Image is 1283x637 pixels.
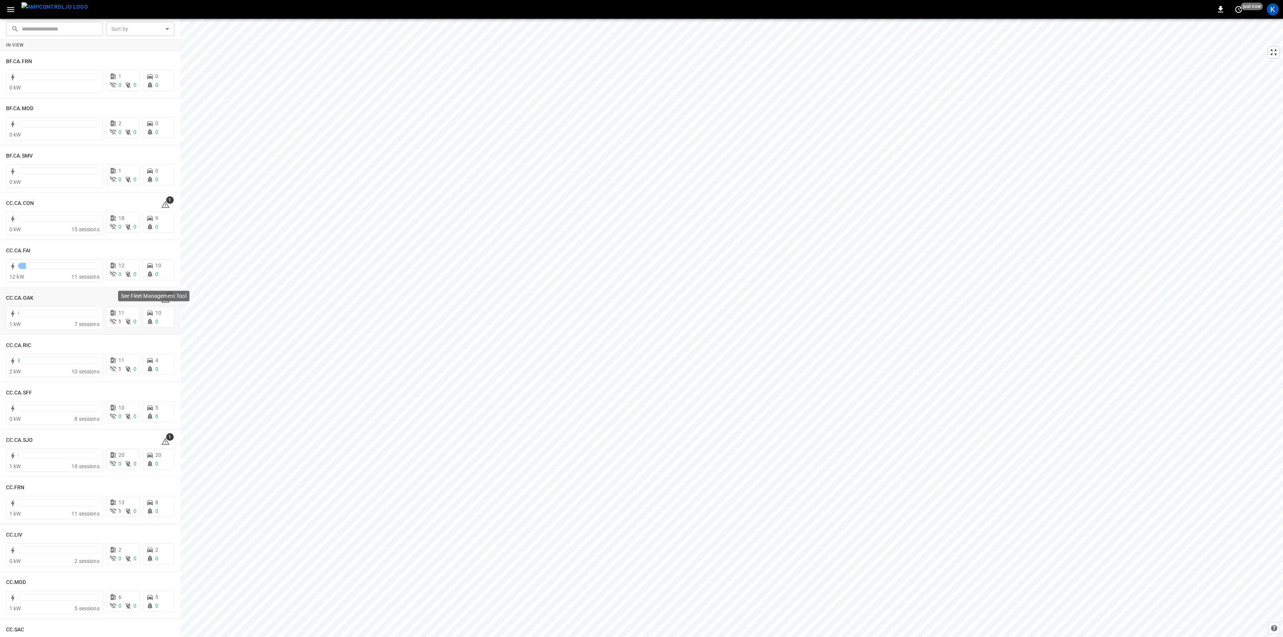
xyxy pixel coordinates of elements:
[9,558,21,564] span: 0 kW
[118,129,121,135] span: 0
[133,176,136,182] span: 0
[166,196,174,204] span: 1
[121,292,186,300] p: See Fleet Management Tool
[9,85,21,91] span: 0 kW
[1233,3,1245,15] button: set refresh interval
[6,484,25,492] h6: CC.FRN
[6,152,33,160] h6: BF.CA.SMV
[133,366,136,372] span: 0
[71,274,100,280] span: 11 sessions
[118,271,121,277] span: 0
[155,366,158,372] span: 0
[155,555,158,561] span: 0
[166,433,174,441] span: 1
[133,318,136,325] span: 0
[155,129,158,135] span: 0
[133,508,136,514] span: 0
[9,274,24,280] span: 12 kW
[155,405,158,411] span: 5
[155,224,158,230] span: 0
[9,416,21,422] span: 0 kW
[9,463,21,469] span: 1 kW
[155,215,158,221] span: 9
[118,594,121,600] span: 6
[155,413,158,419] span: 0
[1241,3,1263,10] span: just now
[155,508,158,514] span: 0
[6,58,32,66] h6: BF.CA.FRN
[155,310,161,316] span: 10
[155,271,158,277] span: 0
[9,179,21,185] span: 0 kW
[118,547,121,553] span: 2
[155,262,161,268] span: 10
[118,499,124,505] span: 13
[6,531,23,539] h6: CC.LIV
[118,508,121,514] span: 1
[71,511,100,517] span: 11 sessions
[71,369,100,375] span: 10 sessions
[6,247,30,255] h6: CC.CA.FAI
[118,310,124,316] span: 11
[133,461,136,467] span: 0
[118,224,121,230] span: 0
[74,605,100,611] span: 5 sessions
[6,294,33,302] h6: CC.CA.OAK
[118,405,124,411] span: 10
[118,357,124,363] span: 11
[9,321,21,327] span: 1 kW
[133,603,136,609] span: 0
[118,452,124,458] span: 20
[155,547,158,553] span: 2
[155,499,158,505] span: 8
[155,594,158,600] span: 5
[118,555,121,561] span: 0
[74,321,100,327] span: 7 sessions
[118,73,121,79] span: 1
[6,626,24,634] h6: CC.SAC
[21,2,88,12] img: ampcontrol.io logo
[6,341,31,350] h6: CC.CA.RIC
[155,603,158,609] span: 0
[74,558,100,564] span: 2 sessions
[118,120,121,126] span: 2
[118,215,124,221] span: 18
[71,463,100,469] span: 18 sessions
[118,262,124,268] span: 12
[1267,3,1279,15] div: profile-icon
[9,226,21,232] span: 0 kW
[133,129,136,135] span: 0
[118,366,121,372] span: 1
[71,226,100,232] span: 15 sessions
[155,120,158,126] span: 0
[155,176,158,182] span: 0
[118,318,121,325] span: 1
[155,73,158,79] span: 0
[155,461,158,467] span: 0
[155,357,158,363] span: 4
[133,271,136,277] span: 0
[155,82,158,88] span: 0
[118,176,121,182] span: 0
[6,389,32,397] h6: CC.CA.SFF
[118,82,121,88] span: 0
[6,105,33,113] h6: BF.CA.MOD
[6,578,26,587] h6: CC.MOD
[9,511,21,517] span: 1 kW
[155,318,158,325] span: 0
[133,82,136,88] span: 0
[6,436,33,444] h6: CC.CA.SJO
[133,413,136,419] span: 0
[155,452,161,458] span: 20
[6,199,34,208] h6: CC.CA.CON
[6,42,24,48] strong: In View
[118,413,121,419] span: 0
[9,605,21,611] span: 1 kW
[155,168,158,174] span: 0
[133,555,136,561] span: 0
[118,168,121,174] span: 1
[74,416,100,422] span: 8 sessions
[118,461,121,467] span: 0
[9,132,21,138] span: 0 kW
[118,603,121,609] span: 0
